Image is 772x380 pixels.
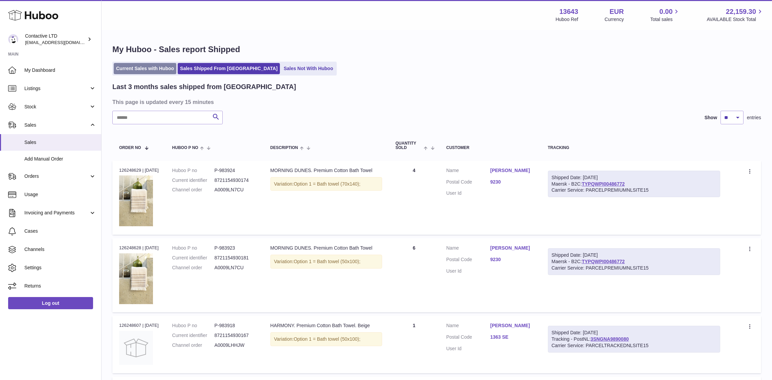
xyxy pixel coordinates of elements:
[446,334,490,342] dt: Postal Code
[270,177,382,191] div: Variation:
[215,177,257,184] dd: 8721154930174
[24,122,89,128] span: Sales
[446,146,534,150] div: Customer
[172,342,215,349] dt: Channel order
[24,156,96,162] span: Add Manual Order
[119,146,141,150] span: Order No
[215,332,257,339] dd: 8721154930167
[294,336,360,342] span: Option 1 = Bath towel (50x100);
[178,63,280,74] a: Sales Shipped From [GEOGRAPHIC_DATA]
[490,256,534,263] a: 9230
[650,16,680,23] span: Total sales
[172,187,215,193] dt: Channel order
[215,265,257,271] dd: A0009LN7CU
[172,245,215,251] dt: Huboo P no
[610,7,624,16] strong: EUR
[389,316,440,373] td: 1
[215,255,257,261] dd: 8721154930181
[490,334,534,340] a: 1363 SE
[119,331,153,365] img: no-photo.jpg
[552,342,717,349] div: Carrier Service: PARCELTRACKEDNLSITE15
[707,7,764,23] a: 22,159.30 AVAILABLE Stock Total
[548,326,721,353] div: Tracking - PostNL:
[24,191,96,198] span: Usage
[396,141,422,150] span: Quantity Sold
[552,252,717,258] div: Shipped Date: [DATE]
[119,175,153,226] img: morning_dunes_premium_cotton_bath_towel_2.jpg
[114,63,176,74] a: Current Sales with Huboo
[707,16,764,23] span: AVAILABLE Stock Total
[446,345,490,352] dt: User Id
[446,256,490,265] dt: Postal Code
[24,173,89,180] span: Orders
[270,167,382,174] div: MORNING DUNES. Premium Cotton Bath Towel
[490,179,534,185] a: 9230
[490,245,534,251] a: [PERSON_NAME]
[172,332,215,339] dt: Current identifier
[24,265,96,271] span: Settings
[446,190,490,196] dt: User Id
[112,98,759,106] h3: This page is updated every 15 minutes
[24,85,89,92] span: Listings
[112,82,296,91] h2: Last 3 months sales shipped from [GEOGRAPHIC_DATA]
[726,7,756,16] span: 22,159.30
[215,167,257,174] dd: P-983924
[552,265,717,271] div: Carrier Service: PARCELPREMIUMNLSITE15
[270,245,382,251] div: MORNING DUNES. Premium Cotton Bath Towel
[172,322,215,329] dt: Huboo P no
[215,245,257,251] dd: P-983923
[172,167,215,174] dt: Huboo P no
[548,146,721,150] div: Tracking
[8,297,93,309] a: Log out
[24,67,96,73] span: My Dashboard
[24,104,89,110] span: Stock
[172,146,198,150] span: Huboo P no
[172,265,215,271] dt: Channel order
[112,44,761,55] h1: My Huboo - Sales report Shipped
[389,161,440,235] td: 4
[24,228,96,234] span: Cases
[446,268,490,274] dt: User Id
[548,248,721,275] div: Maersk - B2C:
[559,7,578,16] strong: 13643
[270,322,382,329] div: HARMONY. Premium Cotton Bath Towel. Beige
[490,167,534,174] a: [PERSON_NAME]
[660,7,673,16] span: 0.00
[294,259,360,264] span: Option 1 = Bath towel (50x100);
[582,181,625,187] a: TYPQWPI00486772
[8,34,18,44] img: soul@SOWLhome.com
[24,139,96,146] span: Sales
[747,114,761,121] span: entries
[119,245,159,251] div: 126248628 | [DATE]
[24,283,96,289] span: Returns
[446,179,490,187] dt: Postal Code
[446,167,490,175] dt: Name
[25,33,86,46] div: Contactive LTD
[389,238,440,312] td: 6
[270,332,382,346] div: Variation:
[582,259,625,264] a: TYPQWPI00486772
[172,177,215,184] dt: Current identifier
[552,174,717,181] div: Shipped Date: [DATE]
[650,7,680,23] a: 0.00 Total sales
[605,16,624,23] div: Currency
[556,16,578,23] div: Huboo Ref
[552,187,717,193] div: Carrier Service: PARCELPREMIUMNLSITE15
[446,322,490,331] dt: Name
[294,181,360,187] span: Option 1 = Bath towel (70x140);
[25,40,100,45] span: [EMAIL_ADDRESS][DOMAIN_NAME]
[215,322,257,329] dd: P-983918
[119,167,159,173] div: 126248629 | [DATE]
[281,63,335,74] a: Sales Not With Huboo
[24,246,96,253] span: Channels
[215,342,257,349] dd: A0009LHHJW
[119,253,153,304] img: morning_dunes_premium_cotton_bath_towel_2.jpg
[215,187,257,193] dd: A0009LN7CU
[270,255,382,269] div: Variation:
[270,146,298,150] span: Description
[548,171,721,197] div: Maersk - B2C:
[119,322,159,329] div: 126248607 | [DATE]
[446,245,490,253] dt: Name
[24,210,89,216] span: Invoicing and Payments
[591,336,629,342] a: 3SNGNA9890080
